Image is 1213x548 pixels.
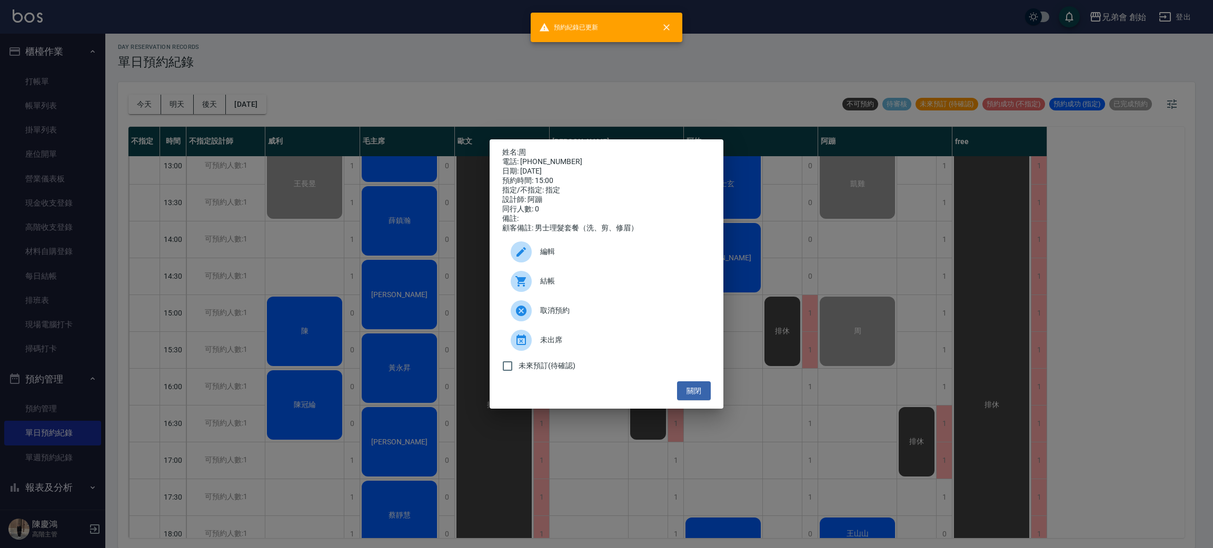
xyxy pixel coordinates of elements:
div: 未出席 [502,326,711,355]
div: 備註: [502,214,711,224]
span: 未來預訂(待確認) [519,360,575,371]
button: 關閉 [677,381,711,401]
div: 顧客備註: 男士理髮套餐（洗、剪、修眉） [502,224,711,233]
span: 預約紀錄已更新 [539,22,598,33]
div: 日期: [DATE] [502,167,711,176]
div: 指定/不指定: 指定 [502,186,711,195]
span: 未出席 [540,334,702,346]
div: 同行人數: 0 [502,205,711,214]
button: close [655,16,678,39]
div: 電話: [PHONE_NUMBER] [502,157,711,167]
span: 結帳 [540,276,702,287]
span: 取消預約 [540,305,702,316]
a: 結帳 [502,267,711,296]
div: 設計師: 阿蹦 [502,195,711,205]
div: 取消預約 [502,296,711,326]
div: 預約時間: 15:00 [502,176,711,186]
p: 姓名: [502,148,711,157]
a: 周 [519,148,526,156]
div: 編輯 [502,237,711,267]
span: 編輯 [540,246,702,257]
